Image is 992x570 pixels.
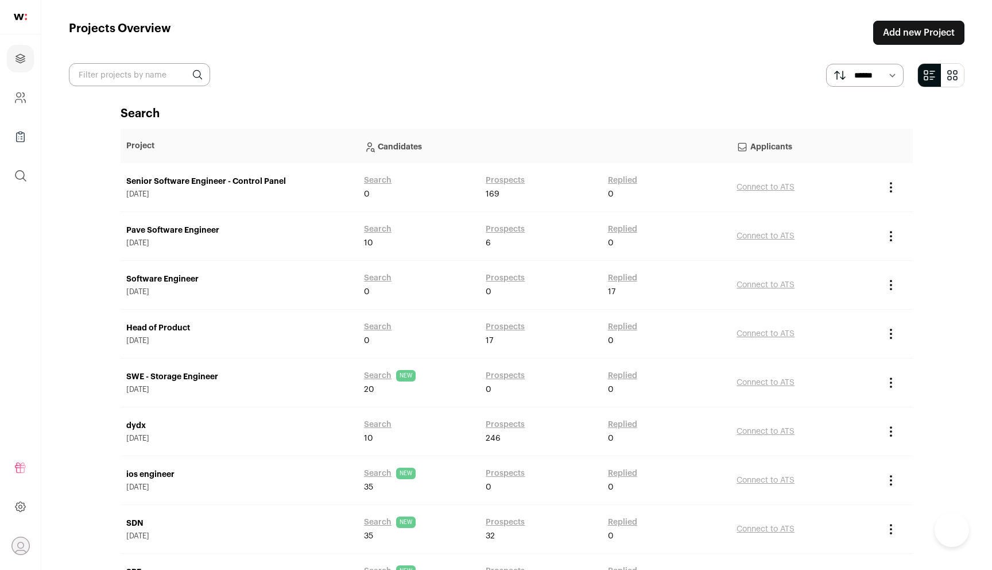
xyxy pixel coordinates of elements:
[486,224,525,235] a: Prospects
[608,237,614,249] span: 0
[364,433,373,444] span: 10
[126,336,352,345] span: [DATE]
[608,321,637,333] a: Replied
[69,63,210,86] input: Filter projects by name
[486,175,525,186] a: Prospects
[364,384,374,395] span: 20
[364,370,392,382] a: Search
[364,286,370,298] span: 0
[364,335,370,346] span: 0
[126,532,352,541] span: [DATE]
[126,225,352,236] a: Pave Software Engineer
[486,517,525,528] a: Prospects
[486,370,525,382] a: Prospects
[126,176,352,187] a: Senior Software Engineer - Control Panel
[126,434,352,443] span: [DATE]
[884,376,898,390] button: Project Actions
[364,482,373,493] span: 35
[364,237,373,249] span: 10
[737,134,873,157] p: Applicants
[737,330,795,338] a: Connect to ATS
[486,384,491,395] span: 0
[364,517,392,528] a: Search
[737,281,795,289] a: Connect to ATS
[884,229,898,243] button: Project Actions
[364,175,392,186] a: Search
[486,188,499,200] span: 169
[608,530,614,542] span: 0
[486,286,491,298] span: 0
[486,335,493,346] span: 17
[126,238,352,248] span: [DATE]
[884,473,898,487] button: Project Actions
[608,433,614,444] span: 0
[126,518,352,529] a: SDN
[364,530,373,542] span: 35
[608,482,614,493] span: 0
[608,272,637,284] a: Replied
[608,286,615,298] span: 17
[884,522,898,536] button: Project Actions
[126,287,352,296] span: [DATE]
[364,419,392,430] a: Search
[608,335,614,346] span: 0
[486,237,491,249] span: 6
[126,420,352,432] a: dydx
[126,190,352,199] span: [DATE]
[396,468,416,479] span: NEW
[126,469,352,480] a: ios engineer
[884,327,898,341] button: Project Actions
[608,175,637,186] a: Replied
[486,530,495,542] span: 32
[737,183,795,191] a: Connect to ATS
[7,45,34,72] a: Projects
[364,321,392,333] a: Search
[737,476,795,484] a: Connect to ATS
[608,517,637,528] a: Replied
[884,180,898,194] button: Project Actions
[396,370,416,382] span: NEW
[121,106,913,122] h2: Search
[737,427,795,436] a: Connect to ATS
[608,468,637,479] a: Replied
[364,272,392,284] a: Search
[486,419,525,430] a: Prospects
[126,371,352,383] a: SWE - Storage Engineer
[737,232,795,240] a: Connect to ATS
[69,21,171,45] h1: Projects Overview
[126,274,352,285] a: Software Engineer
[126,385,352,394] span: [DATE]
[126,483,352,492] span: [DATE]
[486,272,525,284] a: Prospects
[486,433,501,444] span: 246
[126,140,352,152] p: Project
[935,513,969,547] iframe: Help Scout Beacon - Open
[11,537,30,555] button: Open dropdown
[364,188,370,200] span: 0
[396,517,416,528] span: NEW
[884,425,898,438] button: Project Actions
[364,468,392,479] a: Search
[608,370,637,382] a: Replied
[364,134,725,157] p: Candidates
[737,525,795,533] a: Connect to ATS
[608,419,637,430] a: Replied
[486,321,525,333] a: Prospects
[486,468,525,479] a: Prospects
[14,14,27,20] img: wellfound-shorthand-0d5821cbd27db2630d0214b213865d53afaa358527fdda9d0ea32b1df1b89c2c.svg
[364,224,392,235] a: Search
[7,123,34,151] a: Company Lists
[737,379,795,387] a: Connect to ATS
[7,84,34,111] a: Company and ATS Settings
[486,482,491,493] span: 0
[608,188,614,200] span: 0
[126,322,352,334] a: Head of Product
[873,21,964,45] a: Add new Project
[884,278,898,292] button: Project Actions
[608,384,614,395] span: 0
[608,224,637,235] a: Replied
